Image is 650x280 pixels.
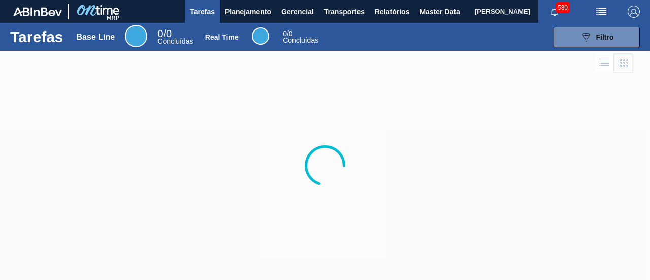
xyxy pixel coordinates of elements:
[10,31,63,43] h1: Tarefas
[157,28,172,39] span: / 0
[538,5,571,19] button: Notificações
[157,29,193,45] div: Base Line
[324,6,365,18] span: Transportes
[283,36,318,44] span: Concluídas
[205,33,239,41] div: Real Time
[13,7,62,16] img: TNhmsLtSVTkK8tSr43FrP2fwEKptu5GPRR3wAAAABJRU5ErkJggg==
[157,28,163,39] span: 0
[419,6,460,18] span: Master Data
[283,29,287,38] span: 0
[281,6,314,18] span: Gerencial
[125,25,147,47] div: Base Line
[190,6,215,18] span: Tarefas
[628,6,640,18] img: Logout
[77,33,115,42] div: Base Line
[252,27,269,45] div: Real Time
[157,37,193,45] span: Concluídas
[556,2,570,13] span: 580
[225,6,271,18] span: Planejamento
[283,30,318,44] div: Real Time
[375,6,409,18] span: Relatórios
[595,6,607,18] img: userActions
[554,27,640,47] button: Filtro
[283,29,292,38] span: / 0
[596,33,614,41] span: Filtro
